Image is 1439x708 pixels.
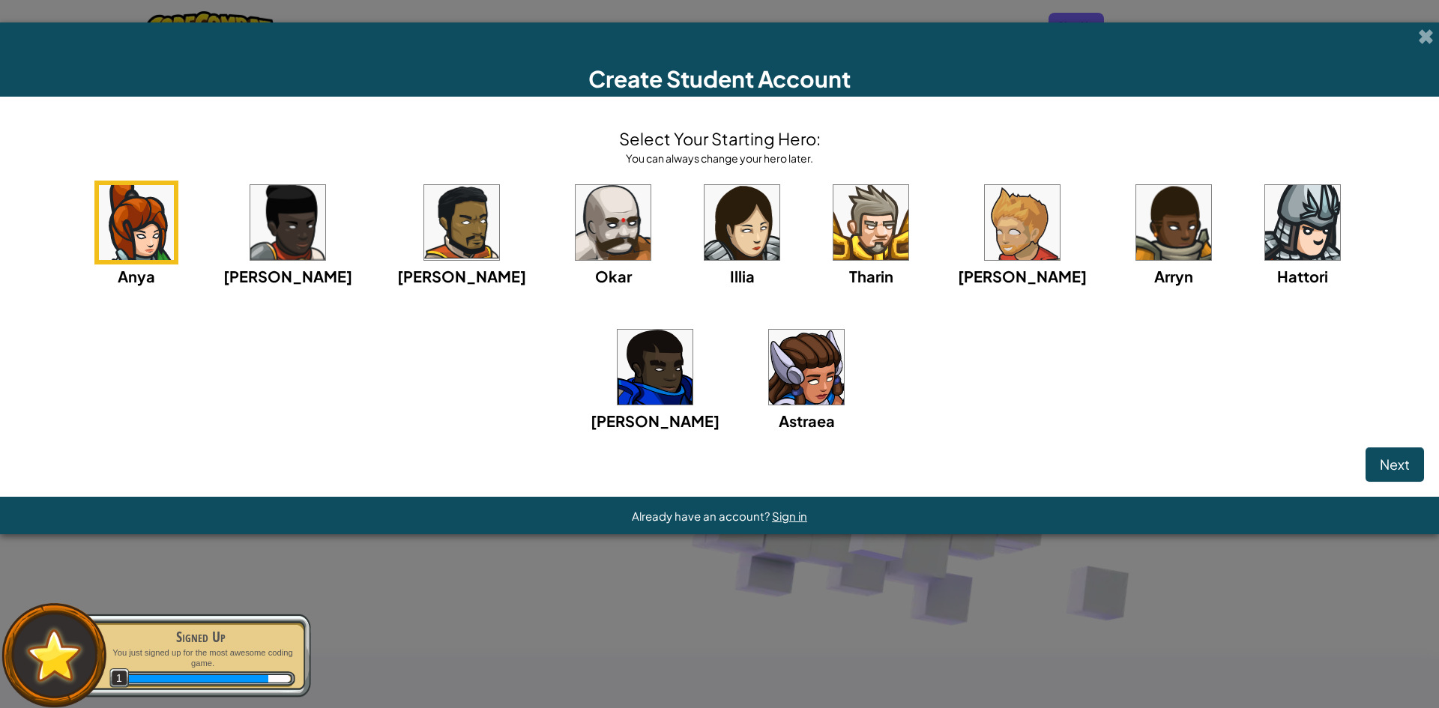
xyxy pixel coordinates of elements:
div: Signed Up [106,626,295,647]
img: portrait.png [985,185,1060,260]
div: You can always change your hero later. [619,151,821,166]
img: portrait.png [769,330,844,405]
span: Hattori [1277,267,1328,285]
span: Next [1380,456,1410,473]
img: portrait.png [1136,185,1211,260]
span: Create Student Account [588,64,851,93]
img: portrait.png [250,185,325,260]
span: Okar [595,267,632,285]
img: portrait.png [576,185,651,260]
p: You just signed up for the most awesome coding game. [106,647,295,669]
span: [PERSON_NAME] [958,267,1087,285]
span: Arryn [1154,267,1193,285]
span: [PERSON_NAME] [397,267,526,285]
span: Already have an account? [632,509,772,523]
img: default.png [20,622,88,689]
span: Tharin [849,267,893,285]
a: Sign in [772,509,807,523]
span: Anya [118,267,155,285]
span: [PERSON_NAME] [223,267,352,285]
img: portrait.png [833,185,908,260]
span: Astraea [779,411,835,430]
button: Next [1366,447,1424,482]
span: 1 [109,668,130,689]
span: Illia [730,267,755,285]
img: portrait.png [424,185,499,260]
img: portrait.png [618,330,693,405]
h4: Select Your Starting Hero: [619,127,821,151]
img: portrait.png [99,185,174,260]
span: [PERSON_NAME] [591,411,719,430]
img: portrait.png [705,185,779,260]
img: portrait.png [1265,185,1340,260]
